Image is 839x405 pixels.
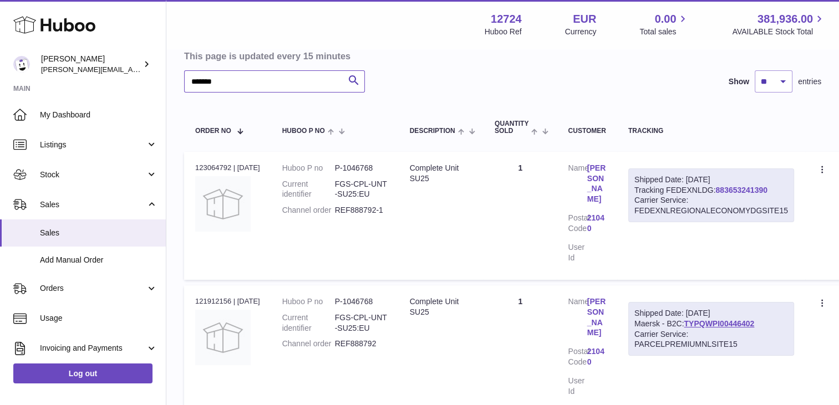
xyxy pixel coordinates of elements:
div: Tracking FEDEXNLDG: [628,168,794,223]
div: Complete Unit SU25 [410,296,472,317]
dt: Postal Code [568,213,587,237]
div: Maersk - B2C: [628,302,794,356]
span: Orders [40,283,146,294]
a: 0.00 Total sales [639,12,689,37]
a: 21040 [587,346,606,367]
span: Huboo P no [282,127,325,135]
span: Sales [40,199,146,210]
span: Add Manual Order [40,255,157,265]
dt: Channel order [282,339,335,349]
span: Usage [40,313,157,324]
h3: This page is updated every 15 minutes [184,50,818,62]
span: My Dashboard [40,110,157,120]
span: Listings [40,140,146,150]
span: Stock [40,170,146,180]
div: Huboo Ref [485,27,522,37]
div: Currency [565,27,597,37]
span: AVAILABLE Stock Total [732,27,826,37]
dt: Huboo P no [282,296,335,307]
dd: REF888792 [335,339,388,349]
label: Show [729,76,749,87]
a: 381,936.00 AVAILABLE Stock Total [732,12,826,37]
dd: P-1046768 [335,296,388,307]
strong: EUR [573,12,596,27]
div: Carrier Service: FEDEXNLREGIONALECONOMYDGSITE15 [634,195,788,216]
dt: Current identifier [282,312,335,334]
img: no-photo.jpg [195,176,251,232]
a: 883653241390 [715,186,767,194]
a: [PERSON_NAME] [587,163,606,205]
dt: Huboo P no [282,163,335,173]
img: sebastian@ffern.co [13,56,30,73]
div: Complete Unit SU25 [410,163,472,184]
dt: User Id [568,242,587,263]
dt: Current identifier [282,179,335,200]
dt: Name [568,296,587,341]
span: [PERSON_NAME][EMAIL_ADDRESS][DOMAIN_NAME] [41,65,222,74]
span: Sales [40,228,157,238]
dt: User Id [568,376,587,397]
img: no-photo.jpg [195,310,251,365]
dd: FGS-CPL-UNT-SU25:EU [335,179,388,200]
span: entries [798,76,821,87]
dd: REF888792-1 [335,205,388,216]
div: 121912156 | [DATE] [195,296,260,306]
a: Log out [13,363,152,383]
a: 21040 [587,213,606,234]
div: Customer [568,127,606,135]
dd: P-1046768 [335,163,388,173]
dt: Name [568,163,587,208]
span: Invoicing and Payments [40,343,146,353]
div: 123064792 | [DATE] [195,163,260,173]
div: Carrier Service: PARCELPREMIUMNLSITE15 [634,329,788,350]
dt: Channel order [282,205,335,216]
dt: Postal Code [568,346,587,370]
span: Description [410,127,455,135]
a: TYPQWPI00446402 [684,319,754,328]
div: Tracking [628,127,794,135]
span: Total sales [639,27,689,37]
a: [PERSON_NAME] [587,296,606,339]
span: Order No [195,127,231,135]
dd: FGS-CPL-UNT-SU25:EU [335,312,388,334]
span: 0.00 [655,12,677,27]
span: Quantity Sold [495,120,528,135]
td: 1 [484,152,557,280]
div: Shipped Date: [DATE] [634,175,788,185]
span: 381,936.00 [757,12,813,27]
div: [PERSON_NAME] [41,54,141,75]
strong: 12724 [491,12,522,27]
div: Shipped Date: [DATE] [634,308,788,319]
